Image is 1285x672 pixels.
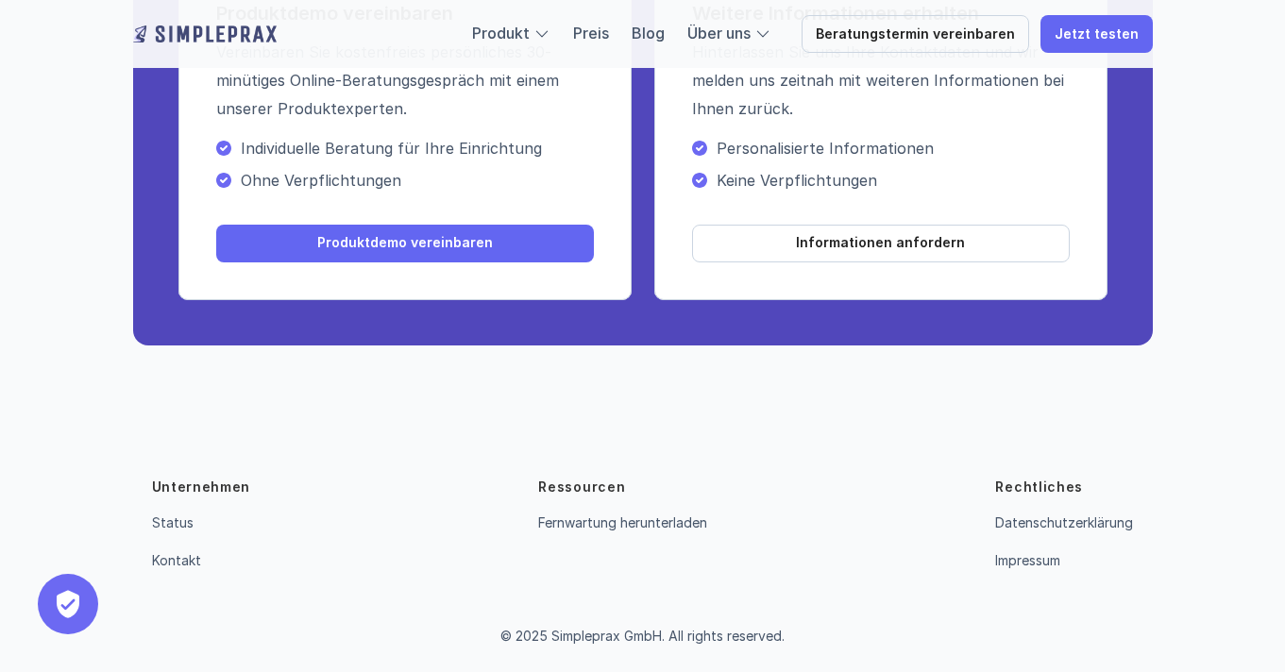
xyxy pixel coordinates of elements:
a: Preis [573,24,609,42]
a: Fernwartung herunterladen [538,514,707,530]
p: © 2025 Simpleprax GmbH. All rights reserved. [500,629,785,645]
a: Status [152,514,194,530]
a: Produktdemo vereinbaren [216,225,594,262]
p: Informationen anfordern [796,235,965,251]
a: Über uns [687,24,751,42]
p: Vereinbaren Sie kostenfreies persönliches 30-minütiges Online-Beratungsgespräch mit einem unserer... [216,38,594,123]
a: Datenschutzerklärung [995,514,1133,530]
p: Personalisierte Informationen [717,134,1070,162]
a: Informationen anfordern [692,225,1070,262]
a: Beratungstermin vereinbaren [802,15,1029,53]
a: Produkt [472,24,530,42]
p: Unternehmen [152,478,251,496]
p: Produktdemo vereinbaren [317,235,493,251]
a: Kontakt [152,552,201,568]
a: Blog [632,24,665,42]
p: Beratungstermin vereinbaren [816,26,1015,42]
p: Individuelle Beratung für Ihre Einrichtung [241,134,594,162]
p: Jetzt testen [1055,26,1139,42]
p: Ressourcen [538,478,625,496]
p: Keine Verpflichtungen [717,166,1070,194]
a: Jetzt testen [1040,15,1153,53]
p: Rechtliches [995,478,1083,496]
a: Impressum [995,552,1060,568]
p: Ohne Verpflichtungen [241,166,632,194]
p: Hinterlassen Sie uns Ihre Kontaktdaten und wir melden uns zeitnah mit weiteren Informationen bei ... [692,38,1070,123]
